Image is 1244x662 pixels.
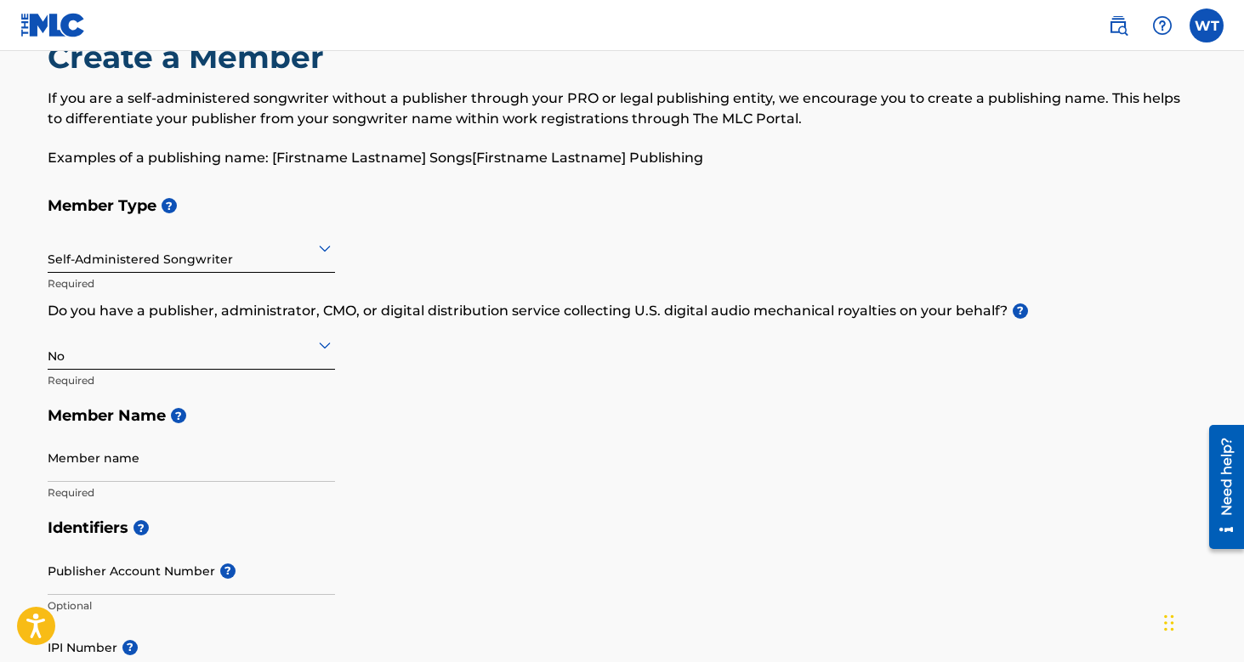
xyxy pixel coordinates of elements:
span: ? [220,563,236,579]
img: help [1152,15,1173,36]
div: Help [1145,8,1179,42]
p: If you are a self-administered songwriter without a publisher through your PRO or legal publishin... [48,88,1197,129]
div: Self-Administered Songwriter [48,227,335,269]
span: ? [133,520,149,535]
p: Required [48,276,335,291]
span: ? [171,408,186,423]
iframe: Resource Center [1196,417,1244,557]
h5: Member Name [48,398,1197,434]
h2: Create a Member [48,38,332,76]
span: ? [1013,303,1028,319]
a: Public Search [1101,8,1135,42]
p: Do you have a publisher, administrator, CMO, or digital distribution service collecting U.S. digi... [48,301,1197,321]
span: ? [122,640,138,655]
p: Examples of a publishing name: [Firstname Lastname] Songs[Firstname Lastname] Publishing [48,148,1197,168]
div: Drag [1164,597,1174,648]
p: Required [48,485,335,501]
div: User Menu [1190,8,1224,42]
p: Required [48,373,335,388]
h5: Member Type [48,188,1197,224]
p: Optional [48,598,335,614]
div: No [48,324,335,365]
iframe: Chat Widget [1159,580,1244,662]
img: MLC Logo [20,13,86,37]
h5: Identifiers [48,510,1197,546]
span: ? [162,198,177,213]
img: search [1108,15,1128,36]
